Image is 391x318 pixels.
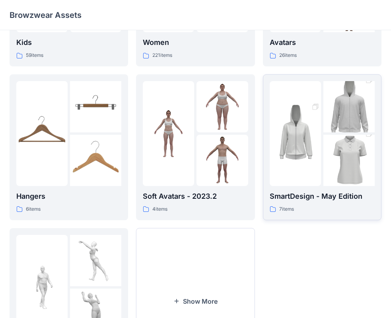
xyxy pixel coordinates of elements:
p: 59 items [26,51,43,60]
p: 6 items [26,205,41,213]
img: folder 3 [323,122,375,199]
img: folder 1 [16,262,68,313]
img: folder 1 [143,108,194,159]
img: folder 1 [270,95,321,172]
p: 221 items [152,51,172,60]
p: Women [143,37,248,48]
p: Kids [16,37,121,48]
a: folder 1folder 2folder 3Hangers6items [10,74,128,220]
img: folder 2 [70,81,121,132]
img: folder 2 [323,68,375,145]
p: Avatars [270,37,375,48]
p: SmartDesign - May Edition [270,191,375,202]
a: folder 1folder 2folder 3SmartDesign - May Edition7items [263,74,381,220]
p: Hangers [16,191,121,202]
img: folder 1 [16,108,68,159]
p: Soft Avatars - 2023.2 [143,191,248,202]
a: folder 1folder 2folder 3Soft Avatars - 2023.24items [136,74,255,220]
img: folder 3 [70,135,121,186]
img: folder 2 [196,81,248,132]
p: Browzwear Assets [10,10,82,21]
p: 26 items [279,51,297,60]
p: 4 items [152,205,167,213]
img: folder 2 [70,235,121,286]
img: folder 3 [196,135,248,186]
p: 7 items [279,205,294,213]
